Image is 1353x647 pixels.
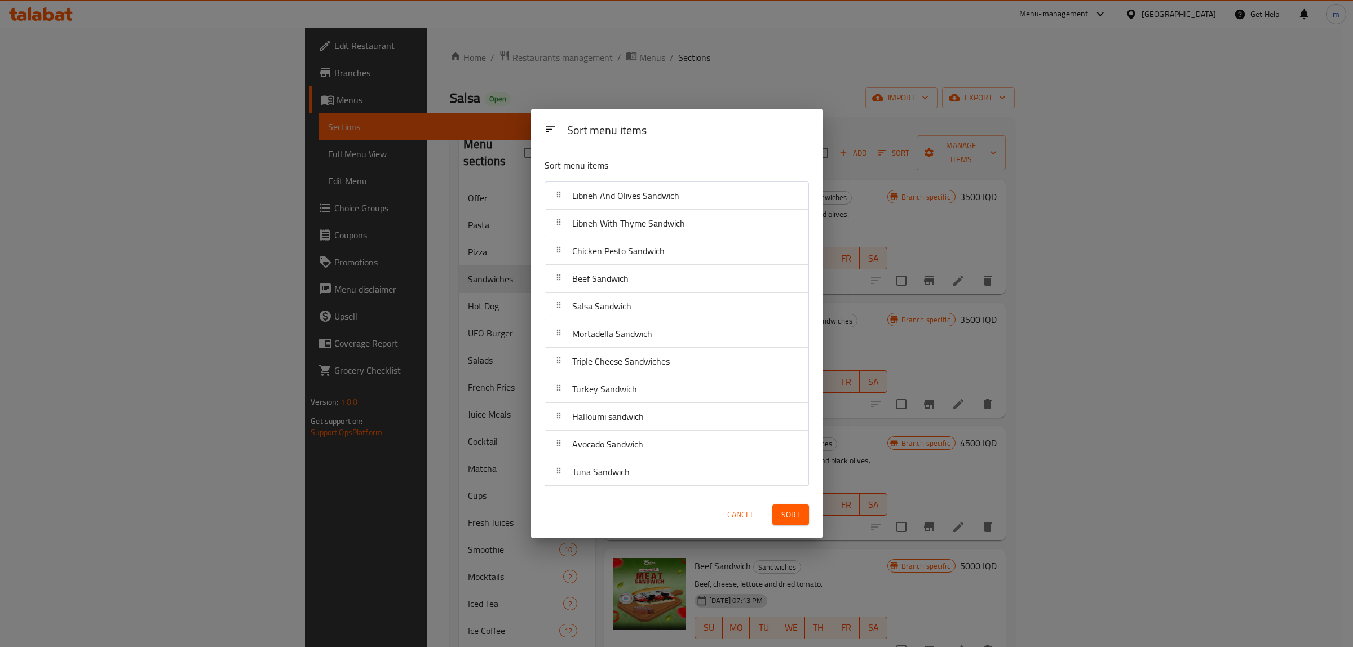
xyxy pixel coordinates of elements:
span: Turkey Sandwich [572,380,637,397]
span: Salsa Sandwich [572,298,631,314]
div: Sort menu items [563,118,813,144]
div: Triple Cheese Sandwiches [545,348,808,375]
span: Triple Cheese Sandwiches [572,353,670,370]
button: Cancel [723,504,759,525]
div: Turkey Sandwich [545,375,808,403]
div: Halloumi sandwich [545,403,808,431]
span: Mortadella Sandwich [572,325,652,342]
p: Sort menu items [545,158,754,172]
span: Sort [781,508,800,522]
span: Avocado Sandwich [572,436,643,453]
div: Libneh And Olives Sandwich [545,182,808,210]
div: Tuna Sandwich [545,458,808,486]
span: Libneh And Olives Sandwich [572,187,679,204]
div: Chicken Pesto Sandwich [545,237,808,265]
div: Mortadella Sandwich [545,320,808,348]
button: Sort [772,504,809,525]
span: Chicken Pesto Sandwich [572,242,665,259]
span: Beef Sandwich [572,270,629,287]
div: Salsa Sandwich [545,293,808,320]
div: Libneh With Thyme Sandwich [545,210,808,237]
span: Cancel [727,508,754,522]
span: Tuna Sandwich [572,463,630,480]
span: Halloumi sandwich [572,408,644,425]
div: Avocado Sandwich [545,431,808,458]
div: Beef Sandwich [545,265,808,293]
span: Libneh With Thyme Sandwich [572,215,685,232]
